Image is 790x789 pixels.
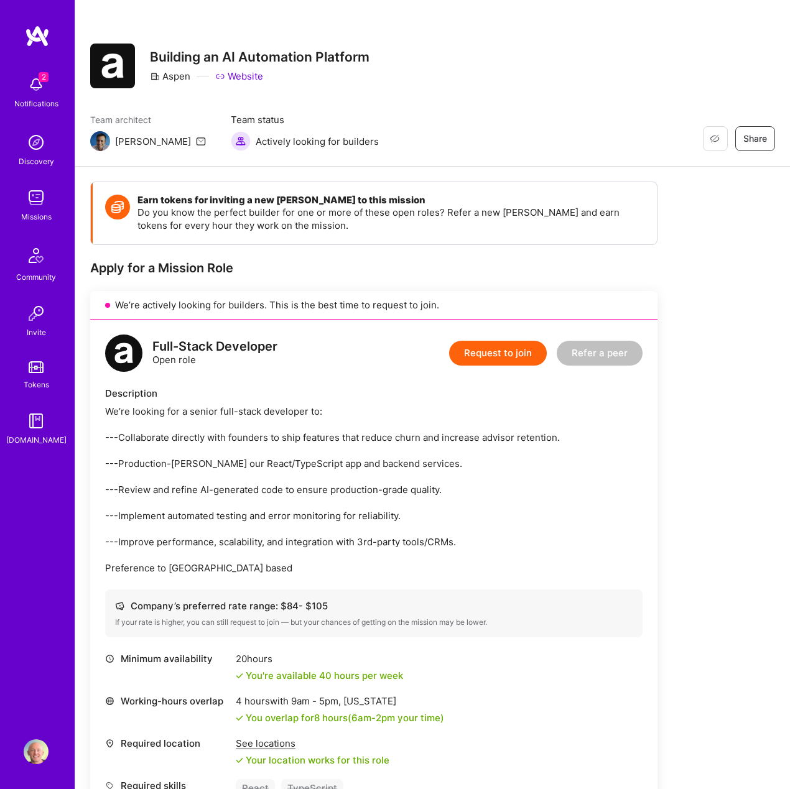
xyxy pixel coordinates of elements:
[90,291,658,320] div: We’re actively looking for builders. This is the best time to request to join.
[24,72,49,97] img: bell
[115,135,191,148] div: [PERSON_NAME]
[351,712,395,724] span: 6am - 2pm
[25,25,50,47] img: logo
[236,714,243,722] i: icon Check
[289,695,343,707] span: 9am - 5pm ,
[137,206,644,232] p: Do you know the perfect builder for one or more of these open roles? Refer a new [PERSON_NAME] an...
[236,672,243,680] i: icon Check
[24,130,49,155] img: discovery
[735,126,775,151] button: Share
[105,335,142,372] img: logo
[90,260,658,276] div: Apply for a Mission Role
[236,669,403,682] div: You're available 40 hours per week
[152,340,277,353] div: Full-Stack Developer
[21,210,52,223] div: Missions
[19,155,54,168] div: Discovery
[14,97,58,110] div: Notifications
[105,739,114,748] i: icon Location
[21,739,52,764] a: User Avatar
[105,654,114,663] i: icon Clock
[24,408,49,433] img: guide book
[24,301,49,326] img: Invite
[6,433,67,446] div: [DOMAIN_NAME]
[231,131,251,151] img: Actively looking for builders
[246,711,444,724] div: You overlap for 8 hours ( your time)
[150,49,369,65] h3: Building an AI Automation Platform
[236,652,403,665] div: 20 hours
[105,696,114,706] i: icon World
[105,737,230,750] div: Required location
[105,694,230,708] div: Working-hours overlap
[236,754,389,767] div: Your location works for this role
[105,387,643,400] div: Description
[743,132,767,145] span: Share
[150,70,190,83] div: Aspen
[21,241,51,270] img: Community
[710,134,720,144] i: icon EyeClosed
[39,72,49,82] span: 2
[152,340,277,366] div: Open role
[115,601,124,611] i: icon Cash
[256,135,379,148] span: Actively looking for builders
[236,694,444,708] div: 4 hours with [US_STATE]
[90,131,110,151] img: Team Architect
[150,72,160,81] i: icon CompanyGray
[24,739,49,764] img: User Avatar
[115,617,633,627] div: If your rate is higher, you can still request to join — but your chances of getting on the missio...
[236,737,389,750] div: See locations
[16,270,56,284] div: Community
[215,70,263,83] a: Website
[24,378,49,391] div: Tokens
[24,185,49,210] img: teamwork
[557,341,643,366] button: Refer a peer
[105,652,230,665] div: Minimum availability
[449,341,547,366] button: Request to join
[231,113,379,126] span: Team status
[236,757,243,764] i: icon Check
[105,195,130,219] img: Token icon
[90,44,135,88] img: Company Logo
[196,136,206,146] i: icon Mail
[27,326,46,339] div: Invite
[137,195,644,206] h4: Earn tokens for inviting a new [PERSON_NAME] to this mission
[115,599,633,612] div: Company’s preferred rate range: $ 84 - $ 105
[105,405,643,574] div: We’re looking for a senior full-stack developer to: ---Collaborate directly with founders to ship...
[29,361,44,373] img: tokens
[90,113,206,126] span: Team architect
